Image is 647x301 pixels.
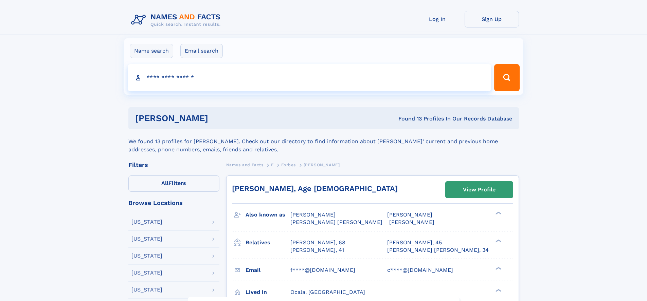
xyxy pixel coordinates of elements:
[494,211,502,215] div: ❯
[290,239,345,246] a: [PERSON_NAME], 68
[161,180,168,186] span: All
[387,211,432,218] span: [PERSON_NAME]
[387,246,489,254] a: [PERSON_NAME] [PERSON_NAME], 34
[128,162,219,168] div: Filters
[131,270,162,276] div: [US_STATE]
[304,163,340,167] span: [PERSON_NAME]
[290,289,365,295] span: Ocala, [GEOGRAPHIC_DATA]
[131,236,162,242] div: [US_STATE]
[130,44,173,58] label: Name search
[128,11,226,29] img: Logo Names and Facts
[446,182,513,198] a: View Profile
[128,129,519,154] div: We found 13 profiles for [PERSON_NAME]. Check out our directory to find information about [PERSON...
[131,287,162,293] div: [US_STATE]
[180,44,223,58] label: Email search
[246,264,290,276] h3: Email
[128,64,491,91] input: search input
[290,211,336,218] span: [PERSON_NAME]
[281,163,296,167] span: Forbes
[128,200,219,206] div: Browse Locations
[290,246,344,254] a: [PERSON_NAME], 41
[494,266,502,270] div: ❯
[387,239,442,246] a: [PERSON_NAME], 45
[494,288,502,293] div: ❯
[131,253,162,259] div: [US_STATE]
[463,182,496,197] div: View Profile
[131,219,162,225] div: [US_STATE]
[135,114,303,123] h1: [PERSON_NAME]
[410,11,465,27] a: Log In
[389,219,434,225] span: [PERSON_NAME]
[128,175,219,192] label: Filters
[494,64,519,91] button: Search Button
[290,219,382,225] span: [PERSON_NAME] [PERSON_NAME]
[271,161,274,169] a: F
[494,239,502,243] div: ❯
[303,115,512,123] div: Found 13 Profiles In Our Records Database
[465,11,519,27] a: Sign Up
[246,286,290,298] h3: Lived in
[246,237,290,248] h3: Relatives
[271,163,274,167] span: F
[246,209,290,221] h3: Also known as
[232,184,398,193] a: [PERSON_NAME], Age [DEMOGRAPHIC_DATA]
[226,161,264,169] a: Names and Facts
[281,161,296,169] a: Forbes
